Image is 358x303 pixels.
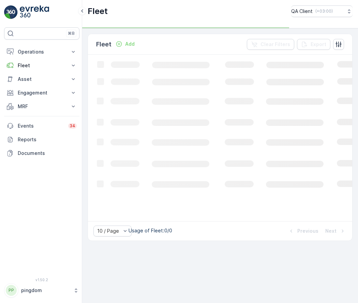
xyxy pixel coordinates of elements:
[291,5,353,17] button: QA Client(+03:00)
[68,31,75,36] p: ⌘B
[325,227,347,235] button: Next
[113,40,137,48] button: Add
[325,228,337,234] p: Next
[129,227,172,234] p: Usage of Fleet : 0/0
[6,285,17,296] div: PP
[287,227,319,235] button: Previous
[311,41,326,48] p: Export
[18,136,77,143] p: Reports
[297,39,330,50] button: Export
[4,5,18,19] img: logo
[96,40,111,49] p: Fleet
[4,278,79,282] span: v 1.50.2
[18,89,66,96] p: Engagement
[18,103,66,110] p: MRF
[125,41,135,47] p: Add
[4,100,79,113] button: MRF
[4,86,79,100] button: Engagement
[297,228,318,234] p: Previous
[18,48,66,55] p: Operations
[4,133,79,146] a: Reports
[4,146,79,160] a: Documents
[18,76,66,83] p: Asset
[260,41,290,48] p: Clear Filters
[70,123,75,129] p: 34
[4,283,79,298] button: PPpingdom
[18,122,64,129] p: Events
[88,6,108,17] p: Fleet
[18,62,66,69] p: Fleet
[291,8,313,15] p: QA Client
[4,59,79,72] button: Fleet
[315,9,333,14] p: ( +03:00 )
[4,119,79,133] a: Events34
[4,72,79,86] button: Asset
[21,287,70,294] p: pingdom
[18,150,77,157] p: Documents
[4,45,79,59] button: Operations
[20,5,49,19] img: logo_light-DOdMpM7g.png
[247,39,294,50] button: Clear Filters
